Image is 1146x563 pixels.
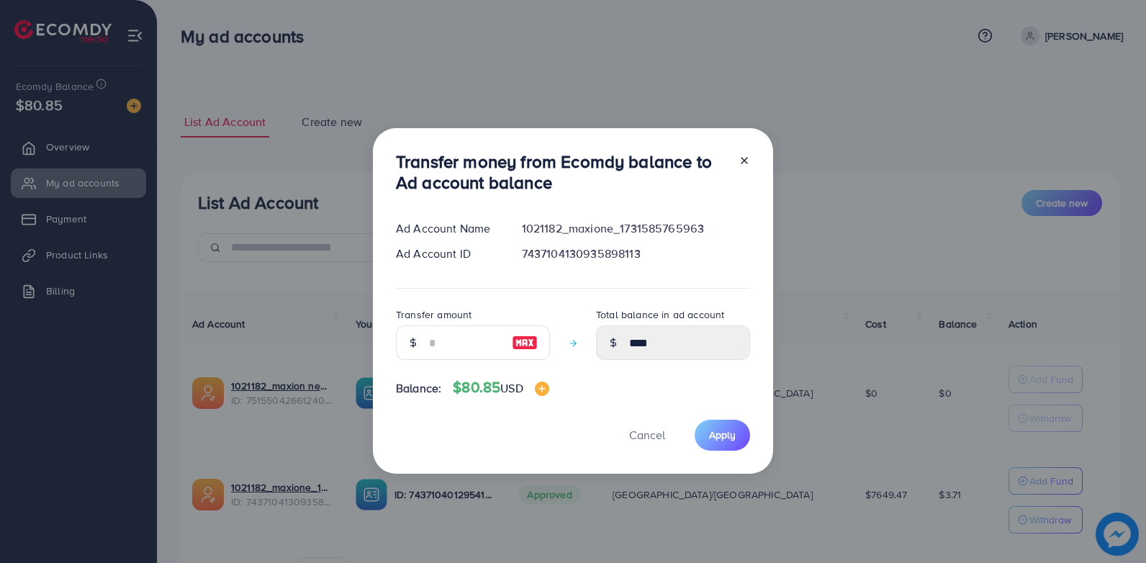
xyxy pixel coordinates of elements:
[453,379,549,397] h4: $80.85
[510,220,762,237] div: 1021182_maxione_1731585765963
[695,420,750,451] button: Apply
[510,246,762,262] div: 7437104130935898113
[396,151,727,193] h3: Transfer money from Ecomdy balance to Ad account balance
[629,427,665,443] span: Cancel
[611,420,683,451] button: Cancel
[709,428,736,442] span: Apply
[396,380,441,397] span: Balance:
[396,307,472,322] label: Transfer amount
[384,220,510,237] div: Ad Account Name
[596,307,724,322] label: Total balance in ad account
[512,334,538,351] img: image
[384,246,510,262] div: Ad Account ID
[500,380,523,396] span: USD
[535,382,549,396] img: image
